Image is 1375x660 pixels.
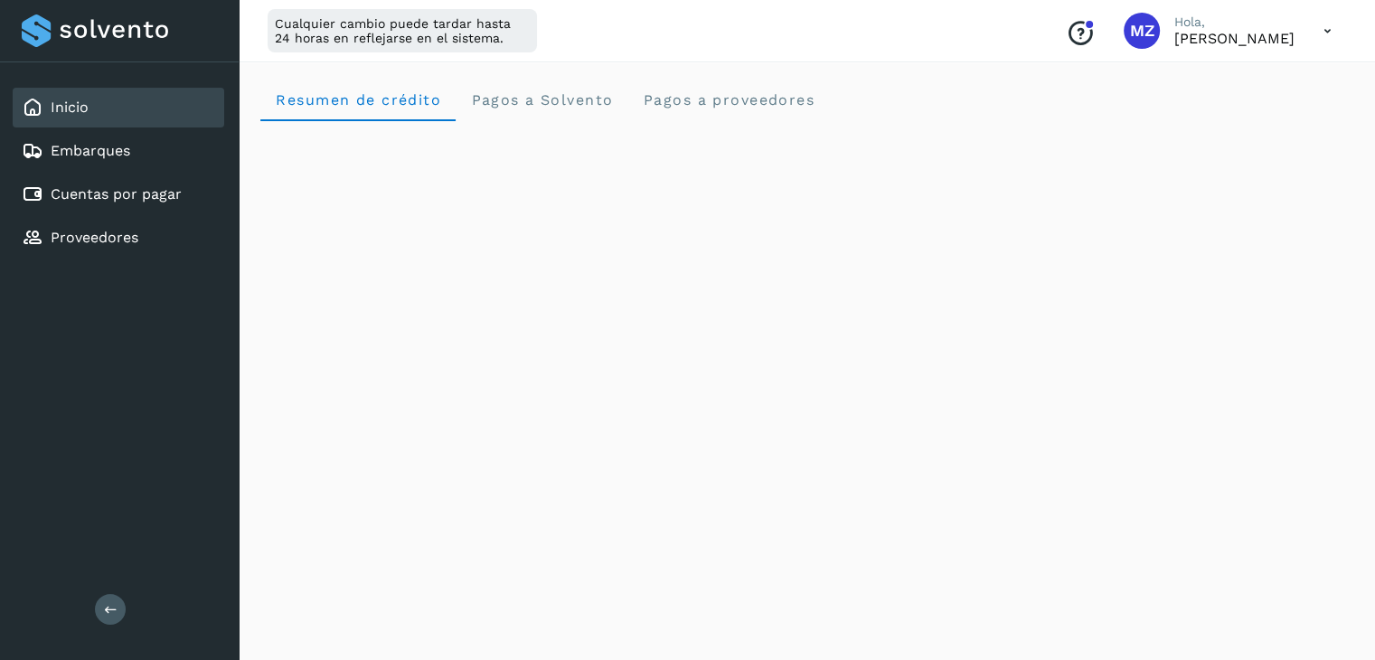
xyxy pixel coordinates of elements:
[51,185,182,203] a: Cuentas por pagar
[275,91,441,108] span: Resumen de crédito
[13,218,224,258] div: Proveedores
[51,142,130,159] a: Embarques
[1174,30,1295,47] p: Mariana Zavala Uribe
[1174,14,1295,30] p: Hola,
[13,88,224,127] div: Inicio
[470,91,613,108] span: Pagos a Solvento
[51,229,138,246] a: Proveedores
[642,91,815,108] span: Pagos a proveedores
[268,9,537,52] div: Cualquier cambio puede tardar hasta 24 horas en reflejarse en el sistema.
[13,174,224,214] div: Cuentas por pagar
[51,99,89,116] a: Inicio
[13,131,224,171] div: Embarques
